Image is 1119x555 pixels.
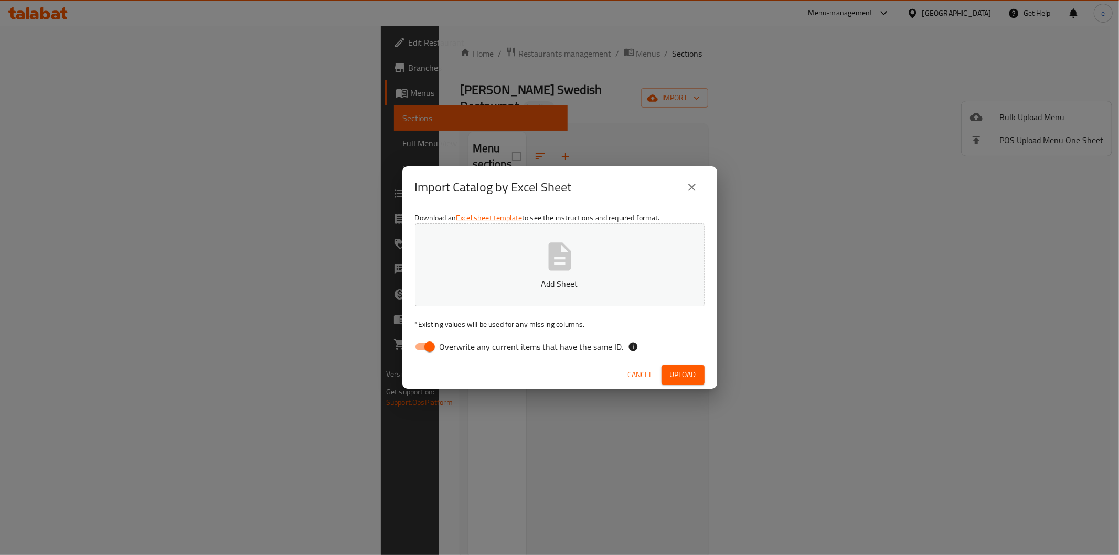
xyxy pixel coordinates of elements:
[624,365,657,385] button: Cancel
[670,368,696,381] span: Upload
[662,365,705,385] button: Upload
[415,179,572,196] h2: Import Catalog by Excel Sheet
[440,340,624,353] span: Overwrite any current items that have the same ID.
[415,223,705,306] button: Add Sheet
[628,341,638,352] svg: If the overwrite option isn't selected, then the items that match an existing ID will be ignored ...
[679,175,705,200] button: close
[628,368,653,381] span: Cancel
[402,208,717,360] div: Download an to see the instructions and required format.
[456,211,522,225] a: Excel sheet template
[431,277,688,290] p: Add Sheet
[415,319,705,329] p: Existing values will be used for any missing columns.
